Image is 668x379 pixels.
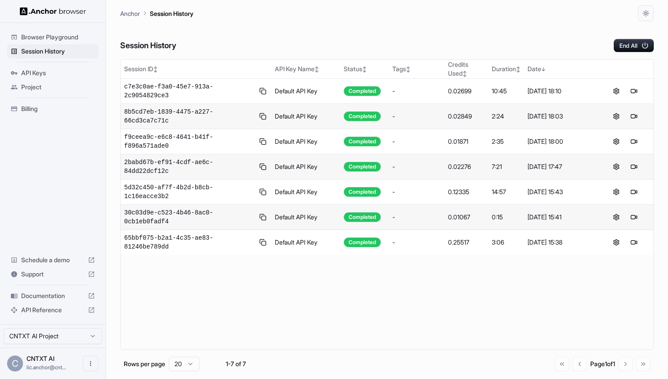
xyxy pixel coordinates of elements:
span: ↕ [406,66,410,73]
div: [DATE] 18:10 [528,87,593,96]
td: Default API Key [271,230,340,255]
div: Billing [7,102,99,116]
div: API Reference [7,303,99,317]
div: 0.25517 [448,238,485,247]
span: ↕ [463,70,467,77]
nav: breadcrumb [120,8,194,18]
div: Duration [492,65,520,73]
span: 30c03d9e-c523-4b46-8ac0-0cb1eb0fadf4 [124,208,254,226]
div: C [7,356,23,371]
td: Default API Key [271,154,340,180]
div: 0:15 [492,213,520,222]
td: Default API Key [271,129,340,154]
span: Documentation [21,291,84,300]
div: Completed [344,237,381,247]
span: ↕ [153,66,158,73]
div: Completed [344,162,381,172]
div: [DATE] 17:47 [528,162,593,171]
span: Support [21,270,84,279]
span: Project [21,83,95,92]
img: Anchor Logo [20,7,86,15]
div: Status [344,65,385,73]
div: Date [528,65,593,73]
span: Session History [21,47,95,56]
div: Session History [7,44,99,58]
div: - [392,162,441,171]
div: 0.01871 [448,137,485,146]
div: Project [7,80,99,94]
span: ↕ [315,66,319,73]
span: lic.anchor@cntxt.tech [27,364,66,371]
span: 2babd67b-ef91-4cdf-ae6c-84dd22dcf12c [124,158,254,176]
div: 10:45 [492,87,520,96]
div: - [392,238,441,247]
div: Completed [344,212,381,222]
span: ↕ [516,66,520,73]
button: End All [614,39,654,52]
div: - [392,213,441,222]
span: CNTXT AI [27,355,54,362]
span: ↓ [541,66,546,73]
div: - [392,188,441,196]
div: Support [7,267,99,281]
span: f9ceea9c-e6c8-4641-b41f-f896a571ade0 [124,133,254,150]
div: API Key Name [275,65,337,73]
div: Credits Used [448,60,485,78]
div: 1-7 of 7 [214,360,258,368]
div: Session ID [124,65,268,73]
div: Tags [392,65,441,73]
span: c7e3c0ae-f3a0-45e7-913a-2c9054829ce3 [124,82,254,100]
span: 8b5cd7eb-1839-4475-a227-66cd3ca7c71c [124,107,254,125]
div: 2:35 [492,137,520,146]
div: Completed [344,187,381,197]
div: 7:21 [492,162,520,171]
div: Page 1 of 1 [590,360,615,368]
div: Completed [344,137,381,146]
td: Default API Key [271,104,340,129]
div: [DATE] 15:38 [528,238,593,247]
p: Anchor [120,9,140,18]
h6: Session History [120,39,176,52]
p: Session History [150,9,194,18]
div: Documentation [7,289,99,303]
div: 3:06 [492,238,520,247]
span: Schedule a demo [21,256,84,264]
div: [DATE] 15:43 [528,188,593,196]
div: [DATE] 15:41 [528,213,593,222]
div: 0.02699 [448,87,485,96]
div: - [392,112,441,121]
span: Browser Playground [21,33,95,42]
div: 0.02849 [448,112,485,121]
div: 14:57 [492,188,520,196]
button: Open menu [83,356,99,371]
div: - [392,87,441,96]
div: 0.02276 [448,162,485,171]
div: 0.12335 [448,188,485,196]
div: Completed [344,86,381,96]
div: Browser Playground [7,30,99,44]
div: API Keys [7,66,99,80]
span: 5d32c450-af7f-4b2d-b8cb-1c16eacce3b2 [124,183,254,201]
div: - [392,137,441,146]
td: Default API Key [271,180,340,205]
div: 0.01067 [448,213,485,222]
span: 65bbf075-b2a1-4c35-ae83-81246be789dd [124,234,254,251]
span: API Reference [21,306,84,314]
div: Completed [344,111,381,121]
div: [DATE] 18:00 [528,137,593,146]
span: ↕ [362,66,367,73]
div: Schedule a demo [7,253,99,267]
span: API Keys [21,69,95,77]
div: [DATE] 18:03 [528,112,593,121]
div: 2:24 [492,112,520,121]
td: Default API Key [271,79,340,104]
p: Rows per page [124,360,165,368]
td: Default API Key [271,205,340,230]
span: Billing [21,104,95,113]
